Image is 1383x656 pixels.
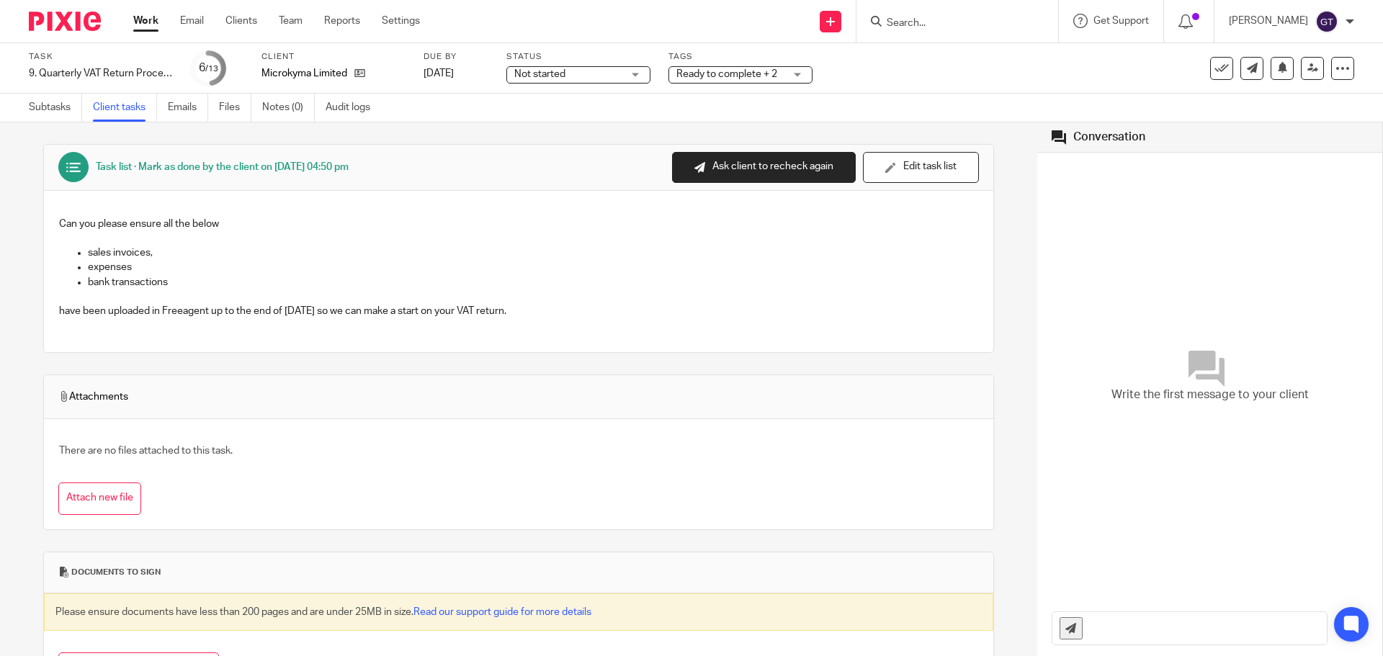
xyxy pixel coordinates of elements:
[29,94,82,122] a: Subtasks
[44,593,993,631] div: Please ensure documents have less than 200 pages and are under 25MB in size.
[863,152,979,183] button: Edit task list
[324,14,360,28] a: Reports
[668,51,813,63] label: Tags
[93,94,157,122] a: Client tasks
[424,51,488,63] label: Due by
[71,567,161,578] span: Documents to sign
[514,69,565,79] span: Not started
[59,446,233,456] span: There are no files attached to this task.
[88,275,978,289] p: bank transactions
[262,94,315,122] a: Notes (0)
[88,260,978,274] p: expenses
[261,66,347,81] p: Microkyma Limited
[96,160,349,174] div: Task list · Mark as done by the client on [DATE] 04:50 pm
[506,51,650,63] label: Status
[88,246,978,260] p: sales invoices,
[413,607,591,617] a: Read our support guide for more details
[1111,387,1309,403] span: Write the first message to your client
[424,68,454,78] span: [DATE]
[29,66,173,81] div: 9. Quarterly VAT Return Process
[29,12,101,31] img: Pixie
[672,152,856,183] button: Ask client to recheck again
[205,65,218,73] small: /13
[219,94,251,122] a: Files
[1073,130,1145,145] div: Conversation
[180,14,204,28] a: Email
[199,60,218,76] div: 6
[382,14,420,28] a: Settings
[1093,16,1149,26] span: Get Support
[168,94,208,122] a: Emails
[29,51,173,63] label: Task
[225,14,257,28] a: Clients
[676,69,777,79] span: Ready to complete + 2
[261,51,406,63] label: Client
[1315,10,1338,33] img: svg%3E
[326,94,381,122] a: Audit logs
[59,217,978,231] p: Can you please ensure all the below
[1229,14,1308,28] p: [PERSON_NAME]
[133,14,158,28] a: Work
[58,390,128,404] span: Attachments
[885,17,1015,30] input: Search
[58,482,141,515] button: Attach new file
[279,14,303,28] a: Team
[59,304,978,318] p: have been uploaded in Freeagent up to the end of [DATE] so we can make a start on your VAT return.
